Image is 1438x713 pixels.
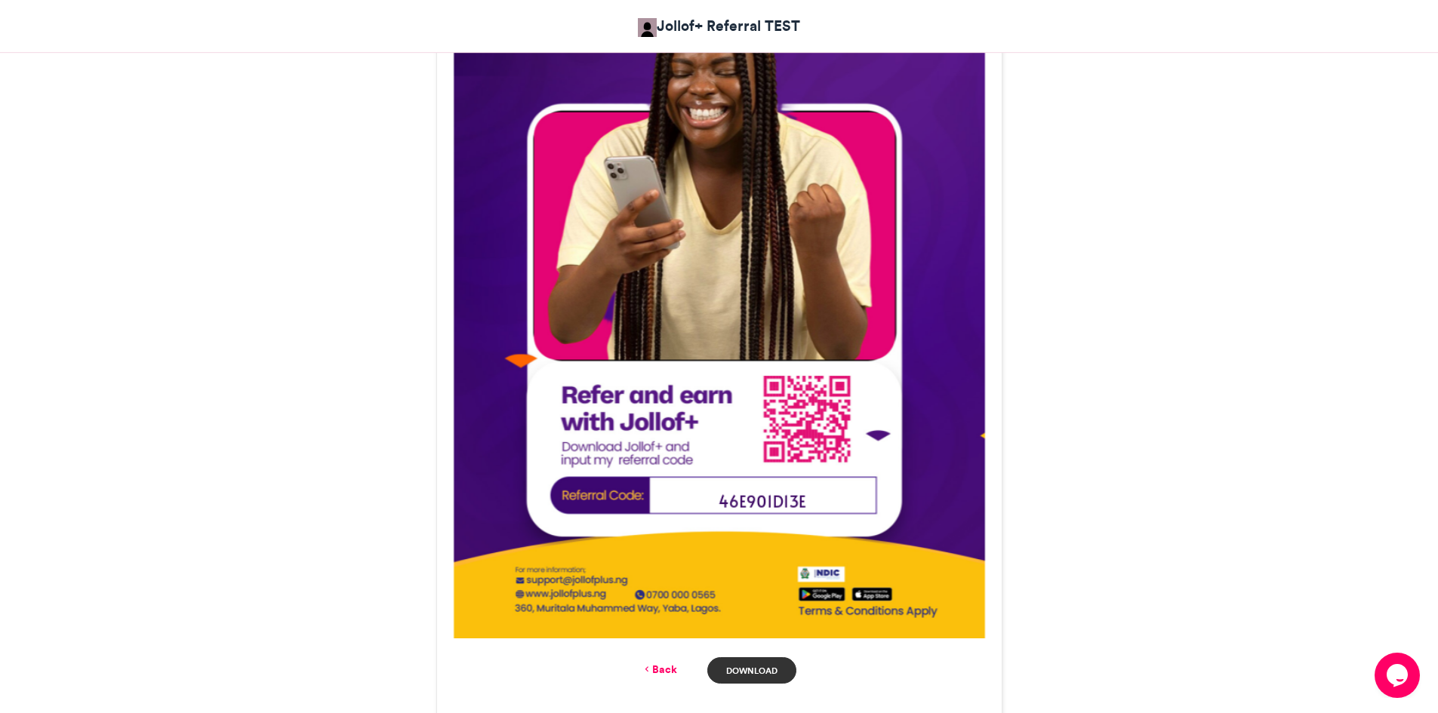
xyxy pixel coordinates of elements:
iframe: chat widget [1375,653,1423,698]
a: Back [642,662,677,678]
a: Download [707,657,796,684]
a: Jollof+ Referral TEST [638,15,800,37]
img: Jollof+ Referral TEST [638,18,657,37]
